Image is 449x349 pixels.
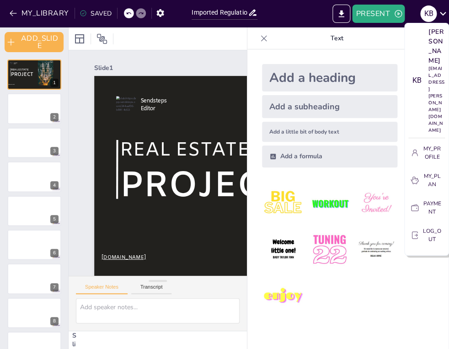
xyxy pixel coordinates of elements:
[408,72,425,89] div: K B
[423,145,441,161] p: MY_PROFILE
[408,197,445,219] button: PAYMENT
[423,227,441,243] p: LOG_OUT
[428,27,445,65] p: [PERSON_NAME]
[423,172,441,188] p: MY_PLAN
[428,65,445,134] p: [EMAIL_ADDRESS][PERSON_NAME][DOMAIN_NAME]
[408,142,445,164] button: MY_PROFILE
[408,169,445,191] button: MY_PLAN
[423,199,441,216] p: PAYMENT
[408,224,445,246] button: LOG_OUT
